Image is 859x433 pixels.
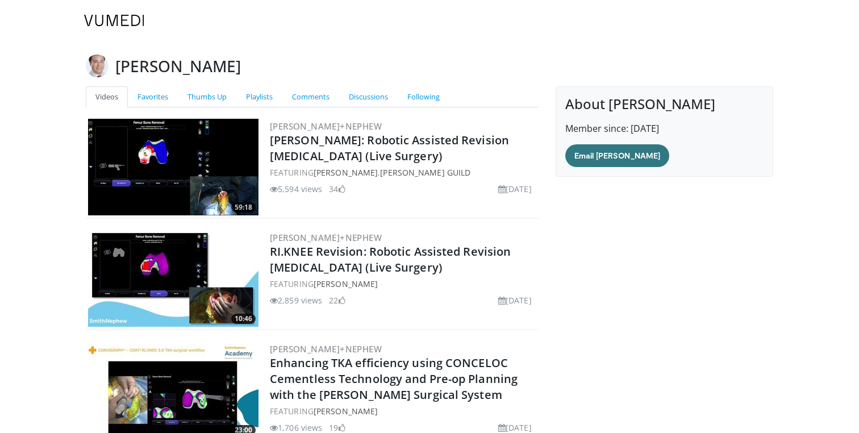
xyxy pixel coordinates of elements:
[270,355,518,402] a: Enhancing TKA efficiency using CONCELOC Cementless Technology and Pre-op Planning with the [PERSO...
[339,86,398,107] a: Discussions
[236,86,282,107] a: Playlists
[282,86,339,107] a: Comments
[380,167,470,178] a: [PERSON_NAME] Guild
[398,86,449,107] a: Following
[231,314,256,324] span: 10:46
[88,119,258,215] img: c8d5acbe-e863-40b6-8d33-9781f43432b7.300x170_q85_crop-smart_upscale.jpg
[88,119,258,215] a: 59:18
[86,86,128,107] a: Videos
[88,230,258,327] a: 10:46
[270,278,536,290] div: FEATURING
[88,230,258,327] img: 5fa0e68e-4398-42da-a90e-8f217e5d5b9f.300x170_q85_crop-smart_upscale.jpg
[329,294,345,306] li: 22
[270,120,382,132] a: [PERSON_NAME]+Nephew
[84,15,144,26] img: VuMedi Logo
[270,183,322,195] li: 5,594 views
[498,183,532,195] li: [DATE]
[115,55,241,77] h3: [PERSON_NAME]
[270,232,382,243] a: [PERSON_NAME]+Nephew
[270,166,536,178] div: FEATURING ,
[565,144,669,167] a: Email [PERSON_NAME]
[270,132,509,164] a: [PERSON_NAME]: Robotic Assisted Revision [MEDICAL_DATA] (Live Surgery)
[314,406,378,417] a: [PERSON_NAME]
[498,294,532,306] li: [DATE]
[270,244,511,275] a: RI.KNEE Revision: Robotic Assisted Revision [MEDICAL_DATA] (Live Surgery)
[86,55,109,77] img: Avatar
[178,86,236,107] a: Thumbs Up
[270,405,536,417] div: FEATURING
[314,167,378,178] a: [PERSON_NAME]
[329,183,345,195] li: 34
[270,294,322,306] li: 2,859 views
[565,96,764,113] h4: About [PERSON_NAME]
[128,86,178,107] a: Favorites
[314,278,378,289] a: [PERSON_NAME]
[231,202,256,213] span: 59:18
[270,343,382,355] a: [PERSON_NAME]+Nephew
[565,122,764,135] p: Member since: [DATE]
